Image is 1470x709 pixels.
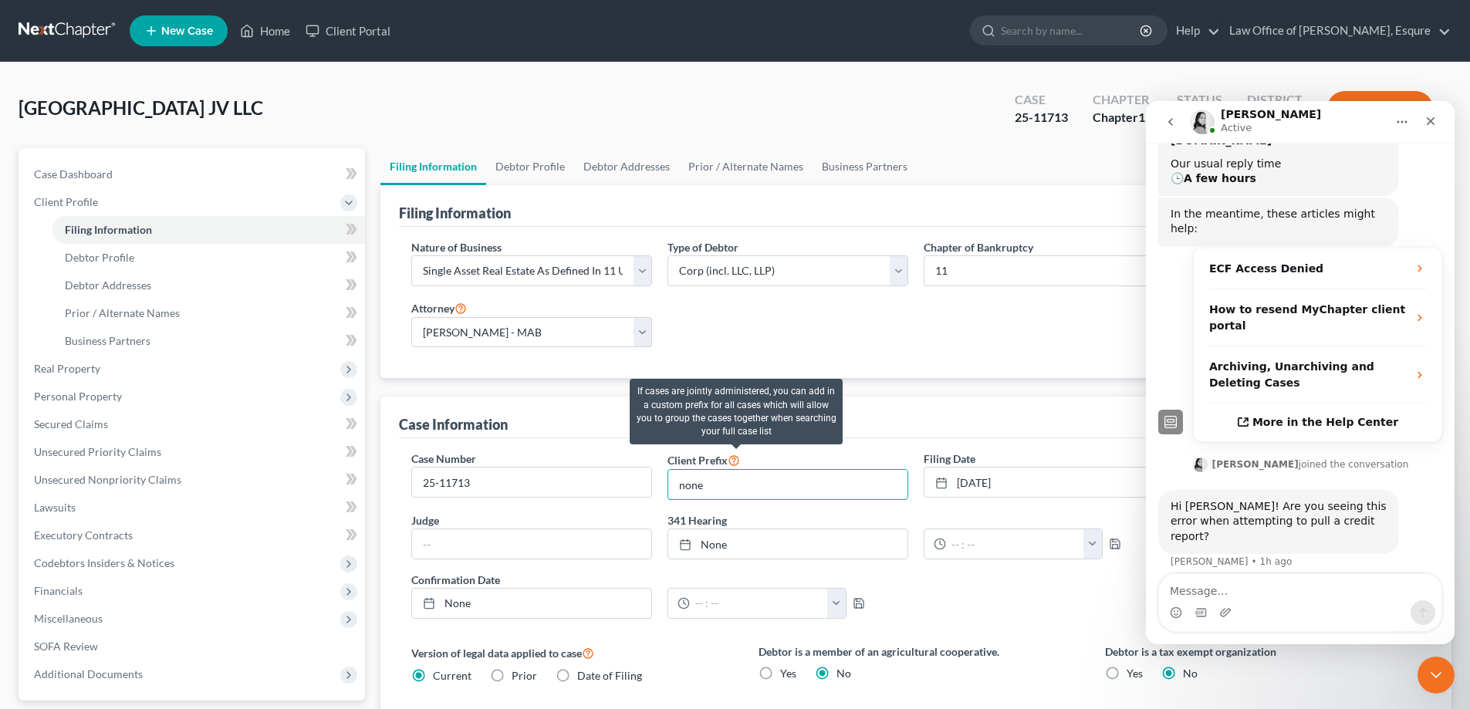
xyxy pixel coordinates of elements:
span: Client Profile [34,195,98,208]
div: Status [1177,91,1222,109]
a: Business Partners [813,148,917,185]
a: Prior / Alternate Names [52,299,365,327]
div: 25-11713 [1015,109,1068,127]
div: Chapter [1093,109,1152,127]
span: 11 [1138,110,1152,124]
label: Judge [411,512,439,528]
input: -- [412,529,651,559]
span: Personal Property [34,390,122,403]
span: No [836,667,851,680]
span: Secured Claims [34,417,108,430]
a: Executory Contracts [22,522,365,549]
span: Debtor Profile [65,251,134,264]
span: Codebtors Insiders & Notices [34,556,174,569]
span: Unsecured Priority Claims [34,445,161,458]
a: Client Portal [298,17,398,45]
a: Lawsuits [22,494,365,522]
span: Lawsuits [34,501,76,514]
span: New Case [161,25,213,37]
input: -- [668,470,907,499]
div: Chapter [1093,91,1152,109]
span: [GEOGRAPHIC_DATA] JV LLC [19,96,263,119]
label: Debtor is a member of an agricultural cooperative. [759,643,1074,660]
iframe: Intercom live chat [1146,101,1455,644]
span: Miscellaneous [34,612,103,625]
input: Enter case number... [412,468,651,497]
a: [DATE] [924,468,1164,497]
label: Attorney [411,299,467,317]
span: Business Partners [65,334,150,347]
span: Unsecured Nonpriority Claims [34,473,181,486]
span: Additional Documents [34,667,143,680]
a: Prior / Alternate Names [679,148,813,185]
a: Debtor Addresses [574,148,679,185]
label: Type of Debtor [667,239,738,255]
input: -- : -- [946,529,1084,559]
span: Yes [780,667,796,680]
span: Prior / Alternate Names [65,306,180,319]
a: Debtor Addresses [52,272,365,299]
a: None [668,529,907,559]
span: Filing Information [65,223,152,236]
label: 341 Hearing [660,512,1172,528]
a: Unsecured Nonpriority Claims [22,466,365,494]
span: No [1183,667,1198,680]
input: Search by name... [1001,16,1142,45]
span: Financials [34,584,83,597]
div: Case [1015,91,1068,109]
span: Real Property [34,362,100,375]
label: Filing Date [924,451,975,467]
a: SOFA Review [22,633,365,660]
label: Version of legal data applied to case [411,643,727,662]
div: Case Information [399,415,508,434]
span: Prior [512,669,537,682]
button: Preview [1327,91,1433,126]
div: District [1247,91,1303,109]
a: Business Partners [52,327,365,355]
a: Debtor Profile [52,244,365,272]
span: SOFA Review [34,640,98,653]
a: Filing Information [52,216,365,244]
span: Date of Filing [577,669,642,682]
a: Home [232,17,298,45]
a: Case Dashboard [22,160,365,188]
label: Debtor is a tax exempt organization [1105,643,1421,660]
span: Current [433,669,471,682]
a: Filing Information [380,148,486,185]
iframe: Intercom live chat [1418,657,1455,694]
span: Yes [1127,667,1143,680]
label: Chapter of Bankruptcy [924,239,1033,255]
input: -- : -- [690,589,828,618]
label: Confirmation Date [404,572,916,588]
